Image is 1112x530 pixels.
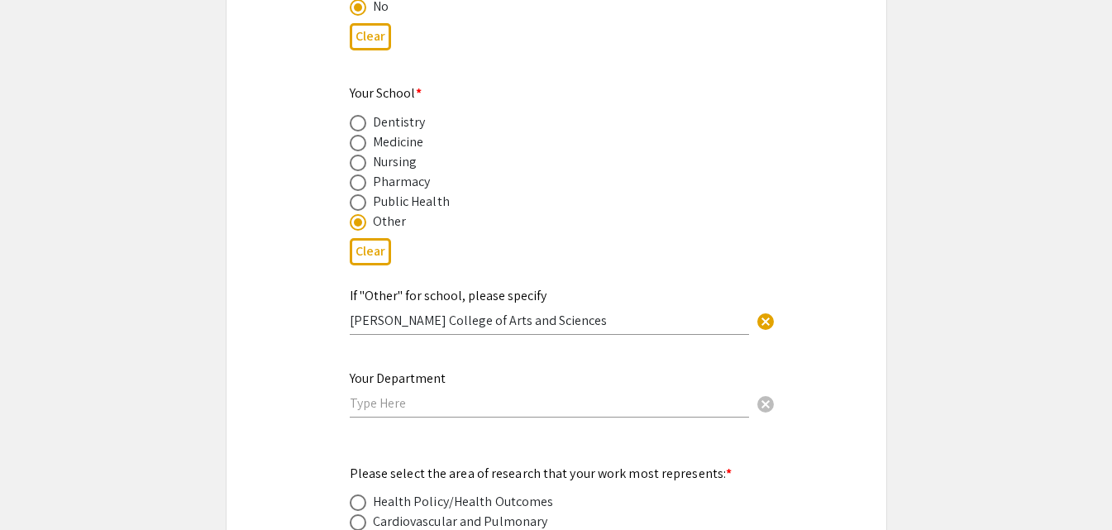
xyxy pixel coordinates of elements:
mat-label: Your Department [350,370,446,387]
iframe: Chat [12,456,70,518]
button: Clear [749,386,782,419]
div: Nursing [373,152,418,172]
button: Clear [350,23,391,50]
div: Public Health [373,192,450,212]
div: Pharmacy [373,172,431,192]
mat-label: Your School [350,84,422,102]
span: cancel [756,394,776,414]
span: cancel [756,312,776,332]
button: Clear [749,303,782,337]
input: Type Here [350,312,749,329]
div: Health Policy/Health Outcomes [373,492,554,512]
div: Dentistry [373,112,426,132]
mat-label: If "Other" for school, please specify [350,287,546,304]
div: Other [373,212,407,232]
input: Type Here [350,394,749,412]
button: Clear [350,238,391,265]
mat-label: Please select the area of research that your work most represents: [350,465,733,482]
div: Medicine [373,132,424,152]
